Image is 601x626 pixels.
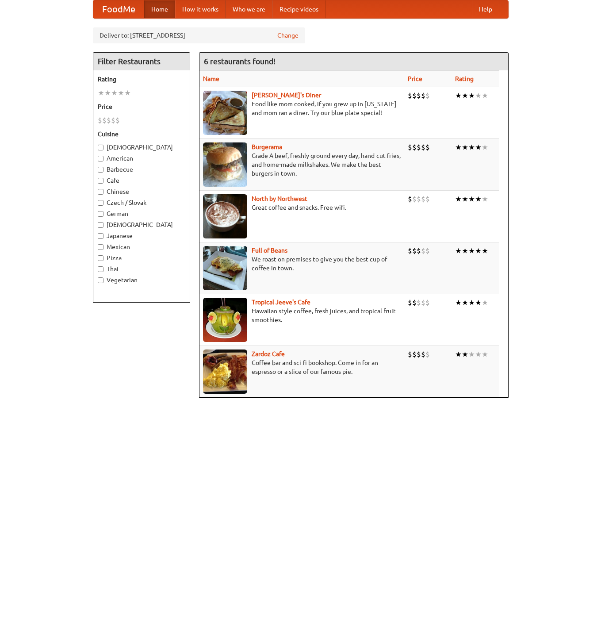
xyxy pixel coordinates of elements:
[93,27,305,43] div: Deliver to: [STREET_ADDRESS]
[98,167,103,173] input: Barbecue
[475,142,482,152] li: ★
[421,194,425,204] li: $
[203,298,247,342] img: jeeves.jpg
[118,88,124,98] li: ★
[475,349,482,359] li: ★
[468,246,475,256] li: ★
[468,349,475,359] li: ★
[462,142,468,152] li: ★
[421,349,425,359] li: $
[98,209,185,218] label: German
[475,298,482,307] li: ★
[98,265,185,273] label: Thai
[421,298,425,307] li: $
[98,176,185,185] label: Cafe
[203,358,401,376] p: Coffee bar and sci-fi bookshop. Come in for an espresso or a slice of our famous pie.
[462,349,468,359] li: ★
[412,91,417,100] li: $
[98,255,103,261] input: Pizza
[98,222,103,228] input: [DEMOGRAPHIC_DATA]
[203,349,247,394] img: zardoz.jpg
[455,246,462,256] li: ★
[98,198,185,207] label: Czech / Slovak
[462,246,468,256] li: ★
[98,233,103,239] input: Japanese
[468,298,475,307] li: ★
[98,143,185,152] label: [DEMOGRAPHIC_DATA]
[462,91,468,100] li: ★
[417,298,421,307] li: $
[252,350,285,357] a: Zardoz Cafe
[472,0,499,18] a: Help
[412,298,417,307] li: $
[252,195,307,202] a: North by Northwest
[203,100,401,117] p: Food like mom cooked, if you grew up in [US_STATE] and mom ran a diner. Try our blue plate special!
[98,88,104,98] li: ★
[98,211,103,217] input: German
[175,0,226,18] a: How it works
[272,0,325,18] a: Recipe videos
[98,200,103,206] input: Czech / Slovak
[98,242,185,251] label: Mexican
[252,92,321,99] a: [PERSON_NAME]'s Diner
[98,231,185,240] label: Japanese
[425,246,430,256] li: $
[417,194,421,204] li: $
[462,194,468,204] li: ★
[475,246,482,256] li: ★
[203,255,401,273] p: We roast on premises to give you the best cup of coffee in town.
[417,142,421,152] li: $
[252,299,310,306] a: Tropical Jeeve's Cafe
[421,142,425,152] li: $
[482,246,488,256] li: ★
[277,31,299,40] a: Change
[104,88,111,98] li: ★
[482,91,488,100] li: ★
[98,75,185,84] h5: Rating
[252,143,282,150] a: Burgerama
[203,142,247,187] img: burgerama.jpg
[408,349,412,359] li: $
[203,75,219,82] a: Name
[124,88,131,98] li: ★
[425,91,430,100] li: $
[203,246,247,290] img: beans.jpg
[408,142,412,152] li: $
[412,142,417,152] li: $
[98,220,185,229] label: [DEMOGRAPHIC_DATA]
[455,298,462,307] li: ★
[412,349,417,359] li: $
[417,349,421,359] li: $
[408,246,412,256] li: $
[98,253,185,262] label: Pizza
[93,0,144,18] a: FoodMe
[475,91,482,100] li: ★
[482,349,488,359] li: ★
[252,247,287,254] a: Full of Beans
[98,156,103,161] input: American
[425,349,430,359] li: $
[115,115,120,125] li: $
[98,187,185,196] label: Chinese
[455,91,462,100] li: ★
[408,91,412,100] li: $
[98,189,103,195] input: Chinese
[98,277,103,283] input: Vegetarian
[203,151,401,178] p: Grade A beef, freshly ground every day, hand-cut fries, and home-made milkshakes. We make the bes...
[417,246,421,256] li: $
[425,298,430,307] li: $
[98,178,103,184] input: Cafe
[203,194,247,238] img: north.jpg
[98,102,185,111] h5: Price
[412,194,417,204] li: $
[421,91,425,100] li: $
[98,130,185,138] h5: Cuisine
[455,194,462,204] li: ★
[98,154,185,163] label: American
[98,266,103,272] input: Thai
[98,165,185,174] label: Barbecue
